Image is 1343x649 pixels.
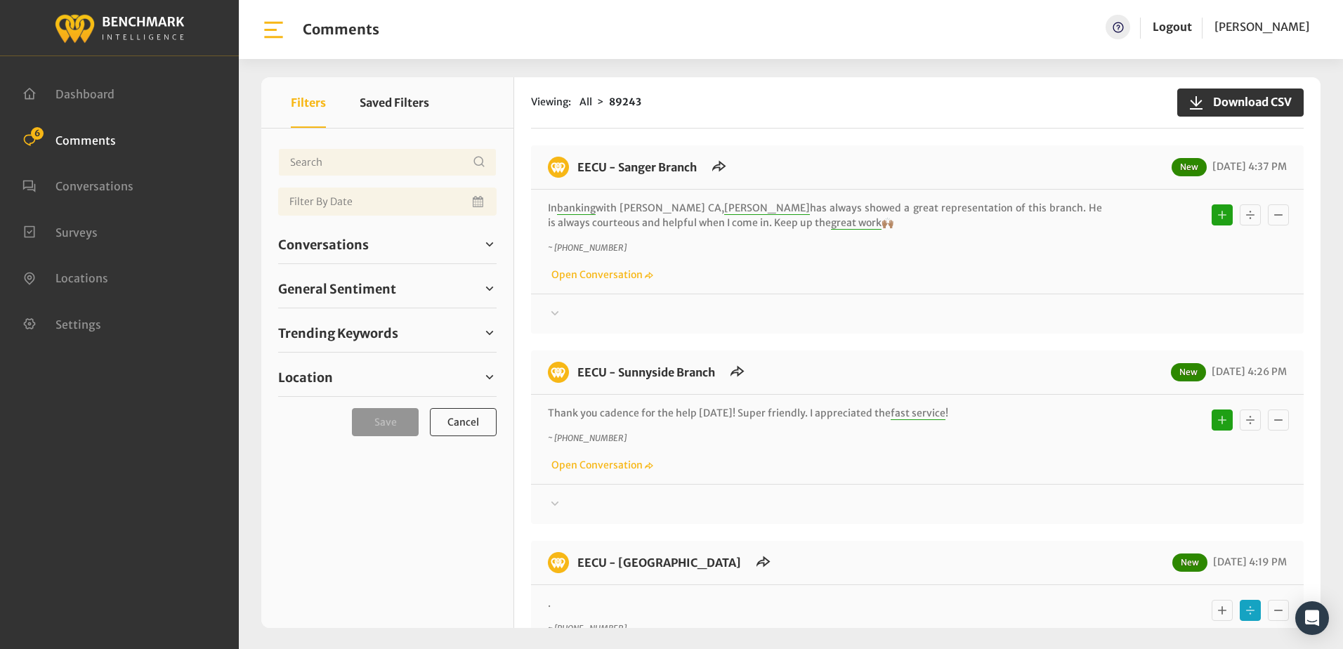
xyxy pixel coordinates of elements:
a: Location [278,367,497,388]
a: Conversations [278,234,497,255]
a: [PERSON_NAME] [1214,15,1309,39]
a: EECU - Sunnyside Branch [577,365,715,379]
img: bar [261,18,286,42]
span: [DATE] 4:37 PM [1209,160,1287,173]
i: ~ [PHONE_NUMBER] [548,623,627,634]
input: Date range input field [278,188,497,216]
a: Surveys [22,224,98,238]
span: Viewing: [531,95,571,110]
p: . [548,596,1102,611]
span: banking [557,202,596,215]
span: Surveys [55,225,98,239]
a: Settings [22,316,101,330]
div: Basic example [1208,596,1292,624]
h6: EECU - Sanger Branch [569,157,705,178]
img: benchmark [548,157,569,178]
a: Open Conversation [548,459,653,471]
button: Filters [291,77,326,128]
span: Settings [55,317,101,331]
a: General Sentiment [278,278,497,299]
span: New [1172,158,1207,176]
p: Thank you cadence for the help [DATE]! Super friendly. I appreciated the ! [548,406,1102,421]
span: [PERSON_NAME] [1214,20,1309,34]
span: General Sentiment [278,280,396,299]
span: New [1172,553,1207,572]
img: benchmark [548,552,569,573]
h1: Comments [303,21,379,38]
span: [PERSON_NAME] [724,202,810,215]
i: ~ [PHONE_NUMBER] [548,242,627,253]
a: Locations [22,270,108,284]
span: Comments [55,133,116,147]
button: Saved Filters [360,77,429,128]
span: 6 [31,127,44,140]
span: Conversations [278,235,369,254]
span: Location [278,368,333,387]
span: Conversations [55,179,133,193]
span: Dashboard [55,87,114,101]
span: [DATE] 4:19 PM [1210,556,1287,568]
img: benchmark [548,362,569,383]
input: Username [278,148,497,176]
a: Comments 6 [22,132,116,146]
p: In with [PERSON_NAME] CA, has always showed a great representation of this branch. He is always c... [548,201,1102,230]
span: All [579,96,592,108]
span: New [1171,363,1206,381]
button: Cancel [430,408,497,436]
a: Logout [1153,15,1192,39]
i: ~ [PHONE_NUMBER] [548,433,627,443]
strong: 89243 [609,96,641,108]
h6: EECU - Clovis North Branch [569,552,749,573]
a: Logout [1153,20,1192,34]
div: Basic example [1208,201,1292,229]
span: great work [831,216,882,230]
button: Open Calendar [470,188,488,216]
a: Dashboard [22,86,114,100]
button: Download CSV [1177,88,1304,117]
h6: EECU - Sunnyside Branch [569,362,723,383]
a: Trending Keywords [278,322,497,343]
span: [DATE] 4:26 PM [1208,365,1287,378]
a: Conversations [22,178,133,192]
a: Open Conversation [548,268,653,281]
a: EECU - Sanger Branch [577,160,697,174]
span: Download CSV [1205,93,1292,110]
span: Locations [55,271,108,285]
div: Basic example [1208,406,1292,434]
div: Open Intercom Messenger [1295,601,1329,635]
img: benchmark [54,11,185,45]
a: EECU - [GEOGRAPHIC_DATA] [577,556,741,570]
span: fast service [891,407,945,420]
span: Trending Keywords [278,324,398,343]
